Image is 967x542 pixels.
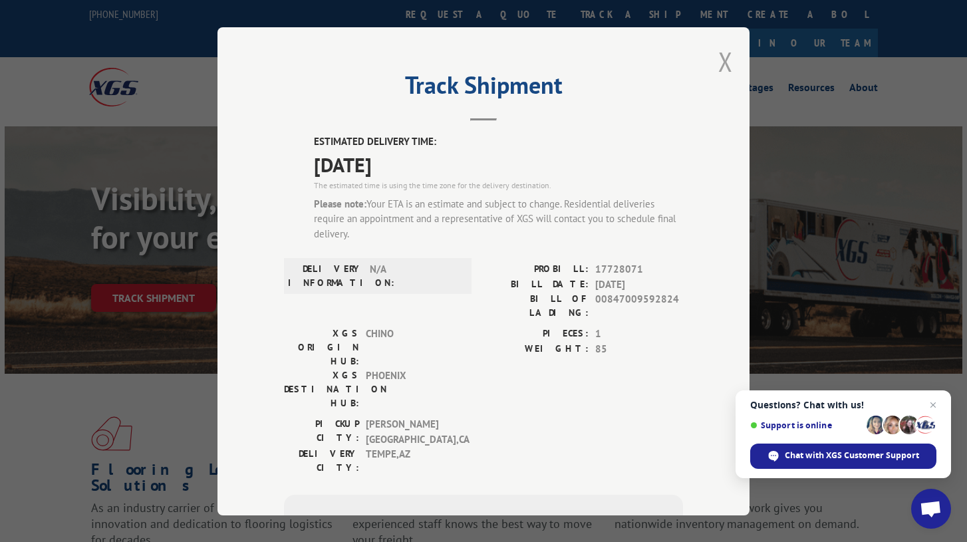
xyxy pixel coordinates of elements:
label: PROBILL: [484,262,589,277]
label: PICKUP CITY: [284,417,359,447]
label: XGS DESTINATION HUB: [284,368,359,410]
span: CHINO [366,327,456,368]
span: Chat with XGS Customer Support [785,450,919,462]
label: WEIGHT: [484,341,589,356]
span: [DATE] [595,277,683,292]
label: XGS ORIGIN HUB: [284,327,359,368]
div: Your ETA is an estimate and subject to change. Residential deliveries require an appointment and ... [314,196,683,241]
span: TEMPE , AZ [366,447,456,475]
label: ESTIMATED DELIVERY TIME: [314,134,683,150]
span: 00847009592824 [595,292,683,320]
span: 1 [595,327,683,342]
span: N/A [370,262,460,290]
span: Support is online [750,420,862,430]
span: 85 [595,341,683,356]
span: Close chat [925,397,941,413]
strong: Please note: [314,197,366,209]
label: BILL OF LADING: [484,292,589,320]
span: [DATE] [314,149,683,179]
button: Close modal [718,44,733,79]
span: 17728071 [595,262,683,277]
label: DELIVERY CITY: [284,447,359,475]
span: [PERSON_NAME][GEOGRAPHIC_DATA] , CA [366,417,456,447]
label: BILL DATE: [484,277,589,292]
label: PIECES: [484,327,589,342]
div: Subscribe to alerts [300,511,667,530]
div: The estimated time is using the time zone for the delivery destination. [314,179,683,191]
span: PHOENIX [366,368,456,410]
div: Open chat [911,489,951,529]
div: Chat with XGS Customer Support [750,444,936,469]
label: DELIVERY INFORMATION: [288,262,363,290]
span: Questions? Chat with us! [750,400,936,410]
h2: Track Shipment [284,76,683,101]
